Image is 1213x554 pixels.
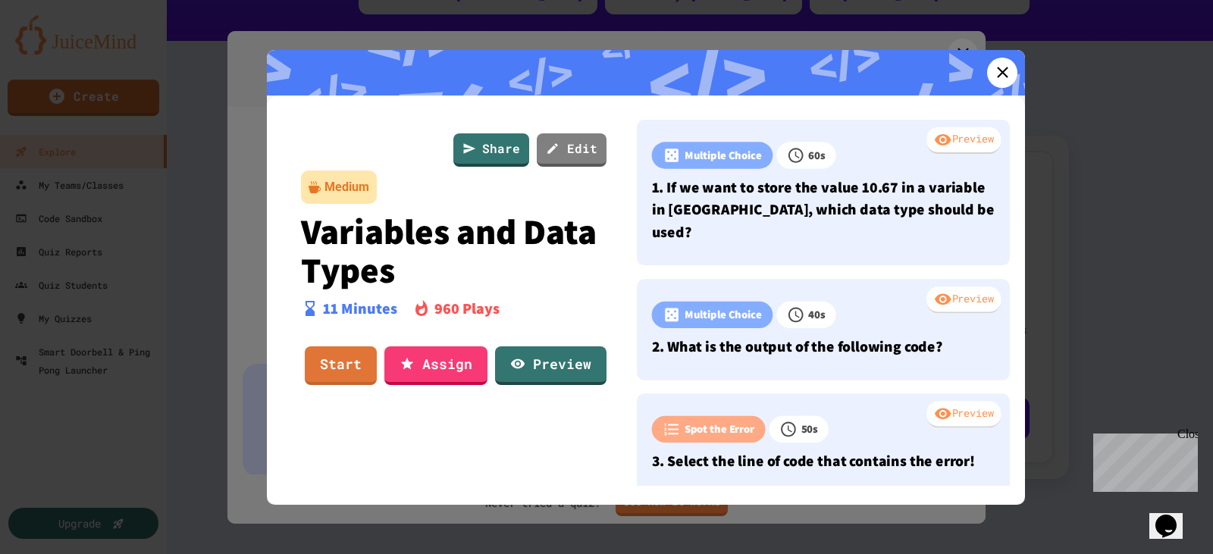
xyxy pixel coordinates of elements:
[453,133,529,167] a: Share
[495,346,606,385] a: Preview
[1087,427,1198,492] iframe: chat widget
[305,346,377,385] a: Start
[6,6,105,96] div: Chat with us now!Close
[801,421,819,437] p: 50 s
[685,146,762,163] p: Multiple Choice
[808,306,826,323] p: 40 s
[434,297,500,320] p: 960 Plays
[926,401,1001,428] div: Preview
[926,127,1001,154] div: Preview
[652,335,995,357] p: 2. What is the output of the following code?
[685,421,754,437] p: Spot the Error
[384,346,487,385] a: Assign
[323,297,397,320] p: 11 Minutes
[537,133,606,167] a: Edit
[1149,493,1198,539] iframe: chat widget
[652,176,995,243] p: 1. If we want to store the value 10.67 in a variable in [GEOGRAPHIC_DATA], which data type should...
[652,449,995,471] p: 3. Select the line of code that contains the error!
[685,306,762,323] p: Multiple Choice
[808,146,826,163] p: 60 s
[301,211,607,290] p: Variables and Data Types
[926,286,1001,314] div: Preview
[324,178,369,196] div: Medium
